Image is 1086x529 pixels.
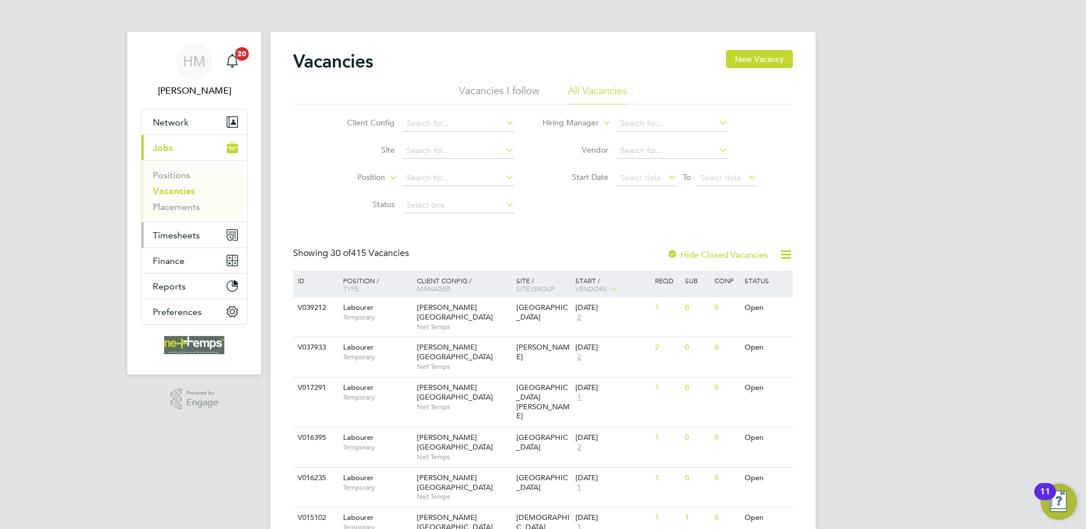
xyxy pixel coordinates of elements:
[141,160,247,222] div: Jobs
[516,383,570,421] span: [GEOGRAPHIC_DATA][PERSON_NAME]
[513,271,573,298] div: Site /
[652,297,682,318] div: 1
[153,230,200,241] span: Timesheets
[712,297,741,318] div: 0
[417,342,493,362] span: [PERSON_NAME][GEOGRAPHIC_DATA]
[575,473,649,483] div: [DATE]
[343,342,374,352] span: Labourer
[417,402,511,412] span: Net Temps
[295,507,335,528] div: V015102
[343,393,411,402] span: Temporary
[700,173,741,183] span: Select date
[652,427,682,448] div: 1
[742,507,791,528] div: Open
[141,110,247,135] button: Network
[331,247,351,259] span: 30 of
[726,50,793,68] button: New Vacancy
[575,383,649,393] div: [DATE]
[516,342,570,362] span: [PERSON_NAME]
[575,343,649,352] div: [DATE]
[712,271,741,290] div: Conf
[742,337,791,358] div: Open
[682,337,712,358] div: 0
[153,201,200,212] a: Placements
[712,507,741,528] div: 0
[343,513,374,522] span: Labourer
[403,116,515,132] input: Search for...
[742,297,791,318] div: Open
[414,271,513,298] div: Client Config /
[575,284,607,293] span: Vendors
[417,362,511,371] span: Net Temps
[293,247,411,259] div: Showing
[652,271,682,290] div: Reqd
[293,50,373,73] h2: Vacancies
[343,433,374,442] span: Labourer
[667,249,768,260] label: Hide Closed Vacancies
[568,84,627,104] li: All Vacancies
[417,452,511,461] span: Net Temps
[153,255,185,266] span: Finance
[153,170,190,180] a: Positions
[141,299,247,324] button: Preferences
[329,199,395,209] label: Status
[516,303,568,322] span: [GEOGRAPHIC_DATA]
[343,303,374,312] span: Labourer
[295,297,335,318] div: V039212
[164,336,224,354] img: net-temps-logo-retina.png
[417,303,493,322] span: [PERSON_NAME][GEOGRAPHIC_DATA]
[335,271,414,298] div: Position /
[141,222,247,247] button: Timesheets
[183,54,206,69] span: HM
[712,427,741,448] div: 0
[329,117,395,128] label: Client Config
[516,473,568,492] span: [GEOGRAPHIC_DATA]
[417,433,493,452] span: [PERSON_NAME][GEOGRAPHIC_DATA]
[712,337,741,358] div: 0
[543,145,608,155] label: Vendor
[616,143,728,159] input: Search for...
[652,507,682,528] div: 1
[516,284,555,293] span: Site Group
[343,443,411,452] span: Temporary
[575,433,649,443] div: [DATE]
[141,336,248,354] a: Go to home page
[295,427,335,448] div: V016395
[403,143,515,159] input: Search for...
[516,433,568,452] span: [GEOGRAPHIC_DATA]
[295,377,335,398] div: V017291
[141,43,248,98] a: HM[PERSON_NAME]
[575,393,583,402] span: 1
[712,468,741,489] div: 0
[403,170,515,186] input: Search for...
[575,303,649,313] div: [DATE]
[329,145,395,155] label: Site
[682,297,712,318] div: 0
[153,142,173,153] span: Jobs
[417,473,493,492] span: [PERSON_NAME][GEOGRAPHIC_DATA]
[575,443,583,452] span: 2
[742,427,791,448] div: Open
[679,170,694,184] span: To
[1041,484,1077,520] button: Open Resource Center, 11 new notifications
[620,173,661,183] span: Select date
[417,284,450,293] span: Manager
[742,377,791,398] div: Open
[320,172,385,183] label: Position
[652,468,682,489] div: 1
[575,483,583,493] span: 1
[575,352,583,362] span: 2
[682,507,712,528] div: 1
[331,247,409,259] span: 415 Vacancies
[153,307,202,317] span: Preferences
[712,377,741,398] div: 0
[1040,492,1050,506] div: 11
[141,84,248,98] span: Holly McCarroll
[682,427,712,448] div: 0
[343,284,359,293] span: Type
[652,337,682,358] div: 2
[616,116,728,132] input: Search for...
[575,313,583,322] span: 2
[153,186,195,196] a: Vacancies
[153,281,186,292] span: Reports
